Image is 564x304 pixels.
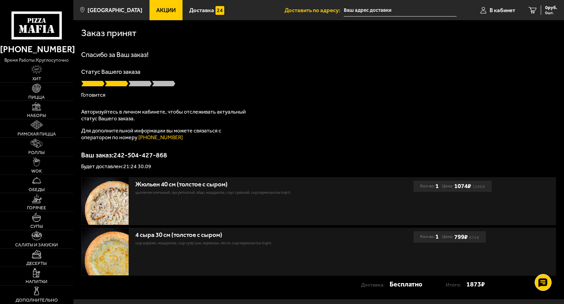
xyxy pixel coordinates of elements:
strong: 1873 ₽ [466,279,485,290]
span: Римская пицца [18,132,56,136]
div: Кол-во: [420,181,439,192]
span: Доставка [189,7,214,13]
span: Супы [30,224,43,229]
a: [PHONE_NUMBER] [138,134,183,141]
p: Авторизуйтесь в личном кабинете, чтобы отслеживать актуальный статус Вашего заказа. [81,109,250,122]
span: 0 шт. [545,11,557,15]
p: Ваш заказ: 242-504-427-868 [81,152,556,158]
p: Будет доставлен: 21:24 30.09 [81,164,556,169]
span: Десерты [26,261,47,266]
span: Горячее [27,206,46,210]
span: Цена: [442,231,453,243]
p: Статус Вашего заказа [81,69,556,75]
span: В кабинет [490,7,515,13]
img: 15daf4d41897b9f0e9f617042186c801.svg [215,6,224,15]
p: Итого: [446,279,466,291]
span: Дополнительно [15,298,58,303]
b: 799 ₽ [454,233,468,241]
span: Роллы [28,150,45,155]
span: Пицца [28,95,45,100]
strong: Бесплатно [390,279,422,290]
b: 1 [435,181,439,192]
span: Цена: [442,181,453,192]
b: 1074 ₽ [454,182,471,190]
span: 0 руб. [545,5,557,10]
h1: Спасибо за Ваш заказ! [81,51,556,58]
span: Обеды [29,187,45,192]
s: 874 ₽ [469,236,479,239]
div: Кол-во: [420,231,439,243]
p: сыр дорблю, моцарелла, сыр сулугуни, пармезан, песто, сыр пармезан (на борт). [135,240,358,246]
span: WOK [31,169,42,174]
span: Наборы [27,113,46,118]
span: Акции [156,7,176,13]
input: Ваш адрес доставки [344,4,457,17]
p: Готовится [81,92,556,98]
b: 1 [435,231,439,243]
span: [GEOGRAPHIC_DATA] [88,7,142,13]
span: Напитки [26,279,47,284]
span: Хит [32,77,41,81]
span: Салаты и закуски [15,243,58,247]
p: Доставка: [361,279,390,291]
s: 1249 ₽ [472,185,485,188]
span: Доставить по адресу: [285,7,344,13]
p: Для дополнительной информации вы можете связаться с оператором по номеру [81,127,250,141]
div: 4 сыра 30 см (толстое с сыром) [135,231,358,239]
div: Жюльен 40 см (толстое с сыром) [135,181,358,188]
p: цыпленок копченый, лук репчатый, яйцо, моцарелла, соус грибной, сыр пармезан (на борт). [135,190,358,195]
h1: Заказ принят [81,28,136,38]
